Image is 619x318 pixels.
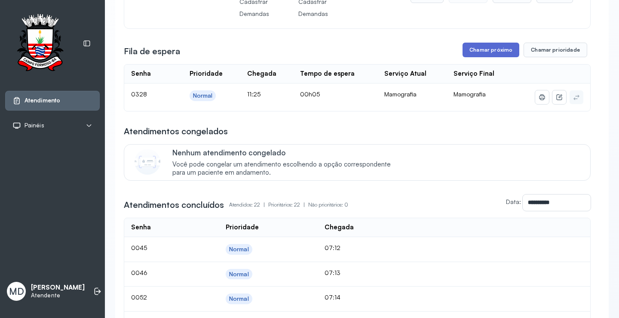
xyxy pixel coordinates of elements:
[325,223,354,232] div: Chegada
[135,149,160,175] img: Imagem de CalloutCard
[25,122,44,129] span: Painéis
[384,90,439,98] div: Mamografia
[264,201,265,208] span: |
[190,70,223,78] div: Prioridade
[193,92,213,99] div: Normal
[300,90,320,98] span: 00h05
[247,70,276,78] div: Chegada
[325,244,340,251] span: 07:12
[229,246,249,253] div: Normal
[124,125,228,137] h3: Atendimentos congelados
[131,223,151,232] div: Senha
[229,295,249,303] div: Normal
[12,96,92,105] a: Atendimento
[124,199,224,211] h3: Atendimentos concluídos
[9,14,71,74] img: Logotipo do estabelecimento
[303,201,305,208] span: |
[454,90,486,98] span: Mamografia
[506,198,521,205] label: Data:
[25,97,60,104] span: Atendimento
[463,43,519,57] button: Chamar próximo
[454,70,494,78] div: Serviço Final
[300,70,355,78] div: Tempo de espera
[131,90,147,98] span: 0328
[124,45,180,57] h3: Fila de espera
[247,90,260,98] span: 11:25
[131,293,147,301] span: 0052
[172,161,400,177] span: Você pode congelar um atendimento escolhendo a opção correspondente para um paciente em andamento.
[31,284,85,292] p: [PERSON_NAME]
[131,244,147,251] span: 0045
[131,70,151,78] div: Senha
[524,43,587,57] button: Chamar prioridade
[325,269,340,276] span: 07:13
[229,199,268,211] p: Atendidos: 22
[229,271,249,278] div: Normal
[226,223,259,232] div: Prioridade
[384,70,426,78] div: Serviço Atual
[325,293,340,301] span: 07:14
[268,199,308,211] p: Prioritários: 22
[31,292,85,299] p: Atendente
[308,199,348,211] p: Não prioritários: 0
[172,148,400,157] p: Nenhum atendimento congelado
[131,269,147,276] span: 0046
